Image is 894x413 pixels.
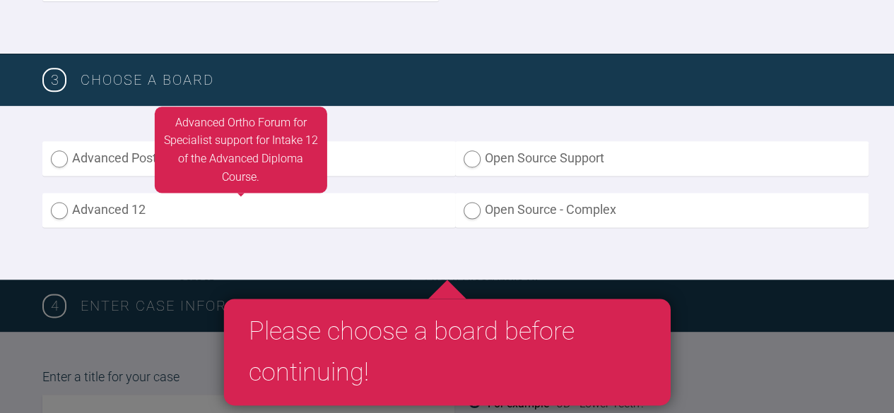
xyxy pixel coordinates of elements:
label: Open Source Support [455,141,869,176]
h3: Choose a board [81,68,852,91]
label: Advanced 12 [42,193,456,227]
label: Advanced Post-training [42,141,456,176]
label: Open Source - Complex [455,193,869,227]
div: Please choose a board before continuing! [223,299,671,405]
div: Advanced Ortho Forum for Specialist support for Intake 12 of the Advanced Diploma Course. [154,107,327,193]
span: 3 [42,68,66,92]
